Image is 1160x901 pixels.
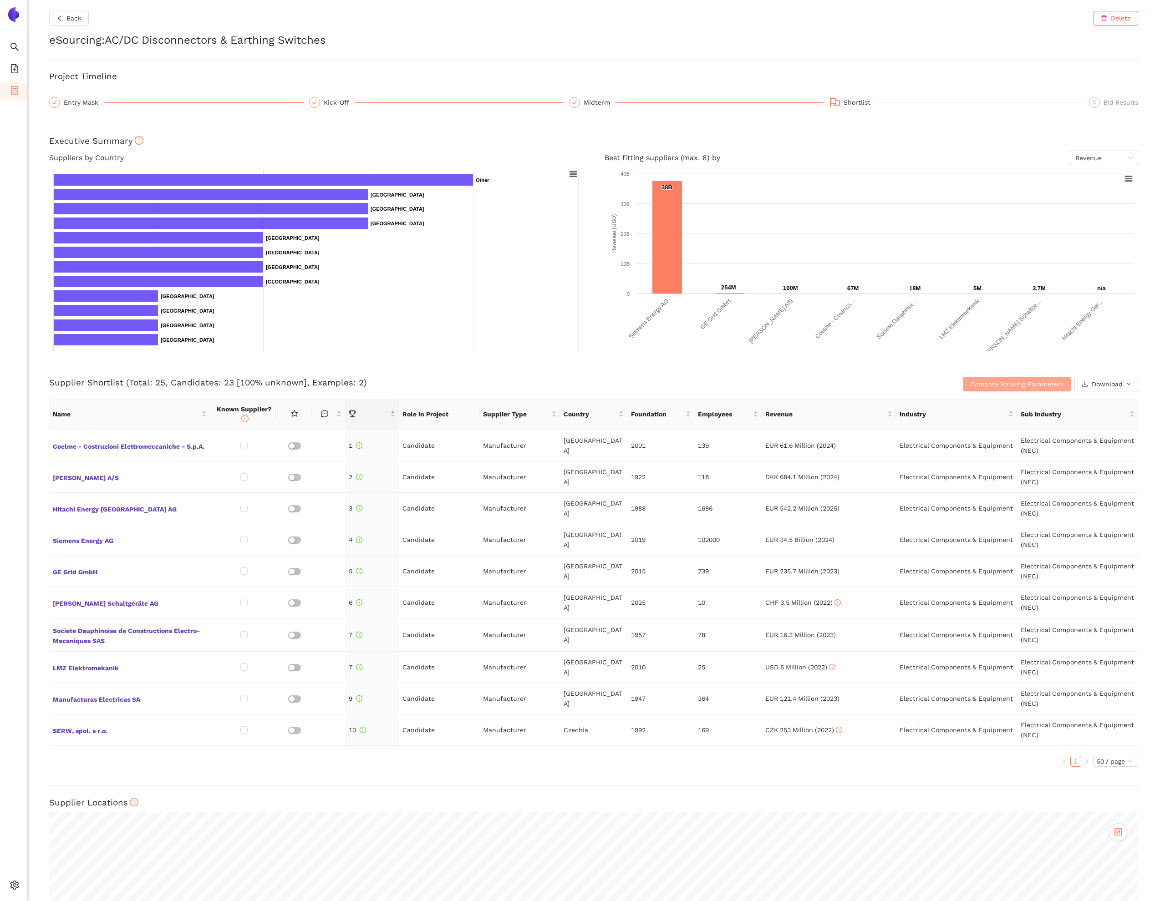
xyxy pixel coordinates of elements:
text: GE Grid GmbH [699,297,732,330]
div: Entry Mask [49,97,304,108]
text: [PERSON_NAME] Schaltge… [982,297,1043,358]
td: 169 [694,714,762,746]
td: Electrical Components & Equipment [896,746,1017,779]
span: info-circle [130,798,138,806]
span: message [321,410,328,417]
span: info-circle [356,568,362,574]
span: file-add [10,61,19,79]
button: deleteDelete [1094,11,1138,25]
text: 38B [661,184,672,191]
span: info-circle [356,474,362,480]
td: Candidate [399,461,479,493]
span: info-circle [356,632,362,638]
text: 18M [909,285,921,292]
td: Czechia [560,714,627,746]
td: 364 [694,683,762,714]
td: Candidate [399,746,479,779]
h3: Supplier Locations [49,797,1138,809]
span: LMZ Elektromekanik [53,661,207,673]
td: 1988 [627,493,695,524]
span: info-circle [356,695,362,702]
h3: Project Timeline [49,71,1138,82]
td: 139 [694,430,762,461]
button: right [1081,756,1092,767]
td: Manufacturer [479,430,560,461]
td: Manufacturer [479,556,560,587]
span: info-circle [836,727,842,733]
span: flag [829,97,840,108]
td: Electrical Components & Equipment (NEC) [1017,430,1138,461]
text: 254M [721,284,736,291]
td: Electrical Components & Equipment (NEC) [1017,587,1138,618]
text: 10B [621,261,630,267]
span: Manufacturas Electricas SA [53,693,207,704]
td: 78 [694,618,762,652]
span: Supplier Type [483,409,549,419]
span: info-circle [356,537,362,543]
td: [GEOGRAPHIC_DATA] [560,683,627,714]
td: Candidate [399,430,479,461]
td: [GEOGRAPHIC_DATA] [560,652,627,683]
text: [GEOGRAPHIC_DATA] [371,192,424,197]
text: [GEOGRAPHIC_DATA] [266,235,320,241]
td: 1922 [627,461,695,493]
td: [GEOGRAPHIC_DATA] [560,556,627,587]
td: Candidate [399,524,479,556]
td: Manufacturer [479,461,560,493]
text: [GEOGRAPHIC_DATA] [161,308,214,314]
span: Compare Ranking Parameters [970,379,1063,389]
td: Electrical Components & Equipment [896,587,1017,618]
text: Siemens Energy AG [627,297,670,339]
span: 50 / page [1097,756,1135,766]
span: info-circle [360,727,366,733]
th: this column's title is Sub Industry,this column is sortable [1017,399,1138,430]
span: info-circle [356,599,362,606]
td: 25 [694,652,762,683]
td: Electrical Components & Equipment [896,652,1017,683]
text: n/a [1097,285,1106,292]
div: Shortlist [844,97,876,108]
span: Download [1092,379,1123,389]
td: Manufacturer [479,683,560,714]
span: Coelme - Costruzioni Elettromeccaniche - S.p.A. [53,440,207,451]
td: 102000 [694,524,762,556]
th: this column's title is Employees,this column is sortable [694,399,762,430]
td: Electrical Components & Equipment [896,556,1017,587]
span: CZK 253 Million (2022) [765,726,842,734]
span: Revenue [765,409,885,419]
a: 1 [1071,756,1081,766]
td: 2000 [627,746,695,779]
span: info-circle [829,664,835,670]
td: Electrical Components & Equipment (NEC) [1017,618,1138,652]
li: Previous Page [1059,756,1070,767]
span: Bid Results [1104,99,1138,106]
h4: Best fitting suppliers (max. 8) by [605,151,1138,165]
td: Candidate [399,493,479,524]
td: Candidate [399,587,479,618]
span: Employees [698,409,751,419]
td: Candidate [399,652,479,683]
span: USD 5 Million (2022) [765,663,835,671]
span: check [312,100,317,105]
span: EUR 34.5 Billion (2024) [765,536,834,543]
th: Role in Project [399,399,479,430]
td: [GEOGRAPHIC_DATA] [560,746,627,779]
span: left [1062,759,1068,764]
text: 40B [621,171,630,177]
span: check [572,100,577,105]
text: [GEOGRAPHIC_DATA] [266,264,320,270]
span: Name [53,409,200,419]
td: Electrical Components & Equipment (NEC) [1017,652,1138,683]
div: Midterm [584,97,616,108]
td: Manufacturer [479,714,560,746]
h2: eSourcing : AC/DC Disconnectors & Earthing Switches [49,33,1138,48]
span: down [1126,382,1131,387]
span: info-circle [241,415,249,422]
span: 3 [349,505,362,512]
th: this column's title is Name,this column is sortable [49,399,210,430]
div: Page Size [1093,756,1138,767]
span: 7 [349,631,362,638]
td: Manufacturer [479,587,560,618]
span: EUR 121.4 Million (2023) [765,695,839,702]
span: info-circle [834,599,841,606]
